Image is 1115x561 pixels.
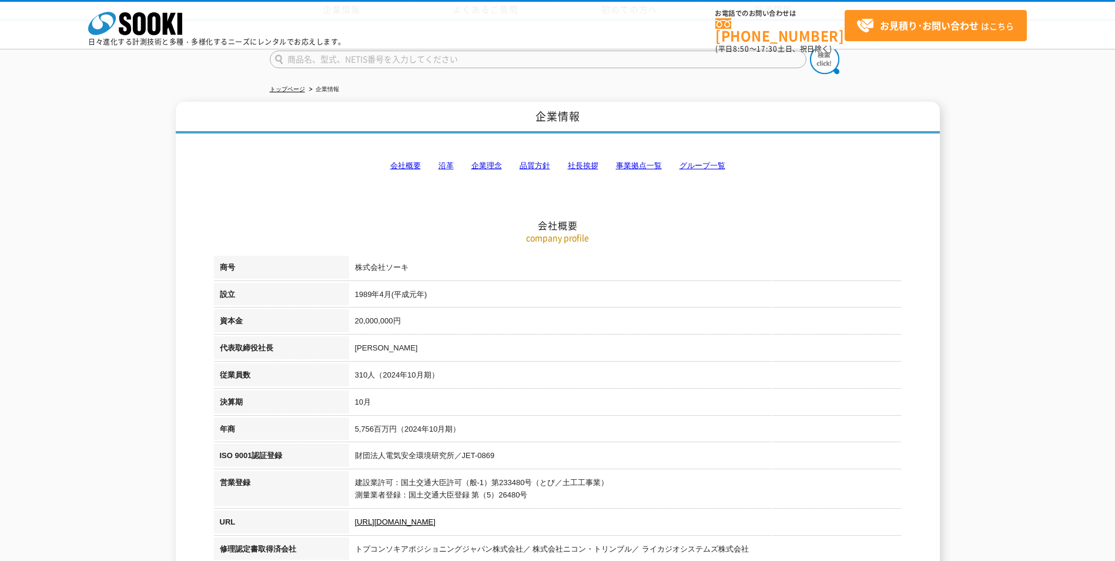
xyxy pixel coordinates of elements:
[390,161,421,170] a: 会社概要
[214,102,902,232] h2: 会社概要
[349,256,902,283] td: 株式会社ソーキ
[270,86,305,92] a: トップページ
[270,51,806,68] input: 商品名、型式、NETIS番号を入力してください
[355,517,436,526] a: [URL][DOMAIN_NAME]
[756,44,778,54] span: 17:30
[438,161,454,170] a: 沿革
[856,17,1014,35] span: はこちら
[176,102,940,134] h1: 企業情報
[715,10,845,17] span: お電話でのお問い合わせは
[349,390,902,418] td: 10月
[88,38,346,45] p: 日々進化する計測技術と多種・多様化するニーズにレンタルでお応えします。
[214,232,902,244] p: company profile
[214,444,349,471] th: ISO 9001認証登録
[349,444,902,471] td: 財団法人電気安全環境研究所／JET-0869
[349,418,902,445] td: 5,756百万円（2024年10月期）
[214,283,349,310] th: 設立
[214,471,349,510] th: 営業登録
[349,283,902,310] td: 1989年4月(平成元年)
[214,510,349,537] th: URL
[214,418,349,445] th: 年商
[214,363,349,390] th: 従業員数
[349,309,902,336] td: 20,000,000円
[349,363,902,390] td: 310人（2024年10月期）
[810,45,839,74] img: btn_search.png
[214,309,349,336] th: 資本金
[568,161,598,170] a: 社長挨拶
[307,84,339,96] li: 企業情報
[349,471,902,510] td: 建設業許可：国土交通大臣許可（般-1）第233480号（とび／土工工事業） 測量業者登録：国土交通大臣登録 第（5）26480号
[845,10,1027,41] a: お見積り･お問い合わせはこちら
[214,336,349,363] th: 代表取締役社長
[520,161,550,170] a: 品質方針
[471,161,502,170] a: 企業理念
[733,44,749,54] span: 8:50
[679,161,725,170] a: グループ一覧
[715,44,832,54] span: (平日 ～ 土日、祝日除く)
[349,336,902,363] td: [PERSON_NAME]
[616,161,662,170] a: 事業拠点一覧
[214,256,349,283] th: 商号
[880,18,979,32] strong: お見積り･お問い合わせ
[715,18,845,42] a: [PHONE_NUMBER]
[214,390,349,418] th: 決算期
